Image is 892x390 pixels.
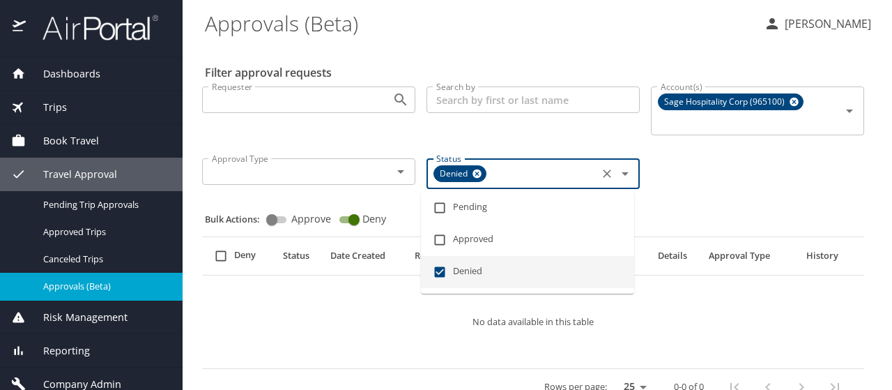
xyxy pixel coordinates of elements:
p: Bulk Actions: [205,213,271,225]
span: Deny [362,214,386,224]
span: Travel Approval [26,167,117,182]
button: Clear [597,164,617,183]
li: Approved [421,224,634,256]
input: Search by first or last name [426,87,640,113]
button: [PERSON_NAME] [758,11,877,36]
h2: Filter approval requests [205,61,332,84]
img: airportal-logo.png [27,14,158,41]
li: Pending [421,192,634,224]
button: Open [391,162,410,181]
span: Denied [434,167,476,181]
span: Trips [26,100,67,115]
li: Denied [421,256,634,288]
button: Open [391,90,410,110]
h1: Approvals (Beta) [205,1,753,45]
span: Risk Management [26,310,128,325]
th: Date Created [325,243,408,276]
span: Pending Trip Approvals [43,198,166,211]
button: Open [840,101,859,121]
img: icon-airportal.png [13,14,27,41]
div: Sage Hospitality Corp (965100) [658,93,803,110]
span: Approvals (Beta) [43,280,166,293]
span: Canceled Trips [43,253,166,266]
th: Requester Name [409,243,512,276]
th: Details [652,243,704,276]
th: Approval Type [703,243,795,276]
span: Book Travel [26,133,99,149]
span: Sage Hospitality Corp (965100) [659,95,793,110]
div: Denied [433,165,486,182]
p: No data available in this table [244,317,822,327]
span: Approved Trips [43,225,166,239]
span: Dashboards [26,66,100,82]
span: Reporting [26,343,90,359]
span: Approve [291,214,331,224]
p: [PERSON_NAME] [780,15,871,32]
button: Close [615,164,635,183]
th: Deny [202,243,277,276]
th: History [795,243,850,276]
th: Status [277,243,325,276]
